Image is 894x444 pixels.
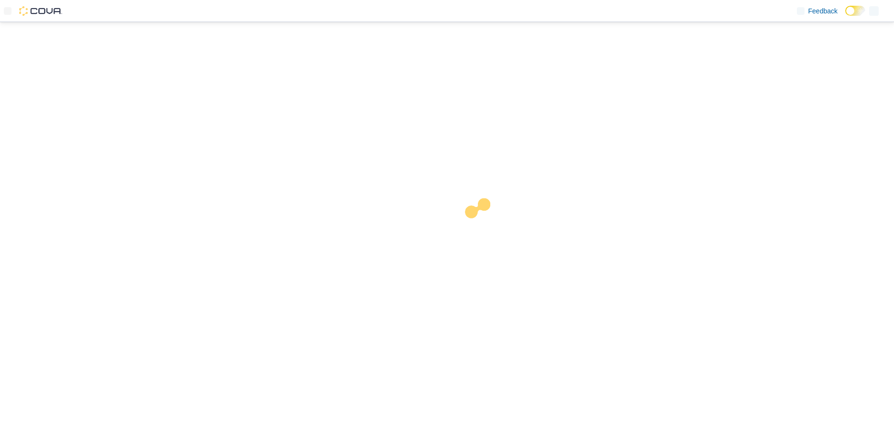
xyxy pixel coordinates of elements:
[845,6,865,16] input: Dark Mode
[447,191,519,263] img: cova-loader
[808,6,838,16] span: Feedback
[19,6,62,16] img: Cova
[793,1,841,21] a: Feedback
